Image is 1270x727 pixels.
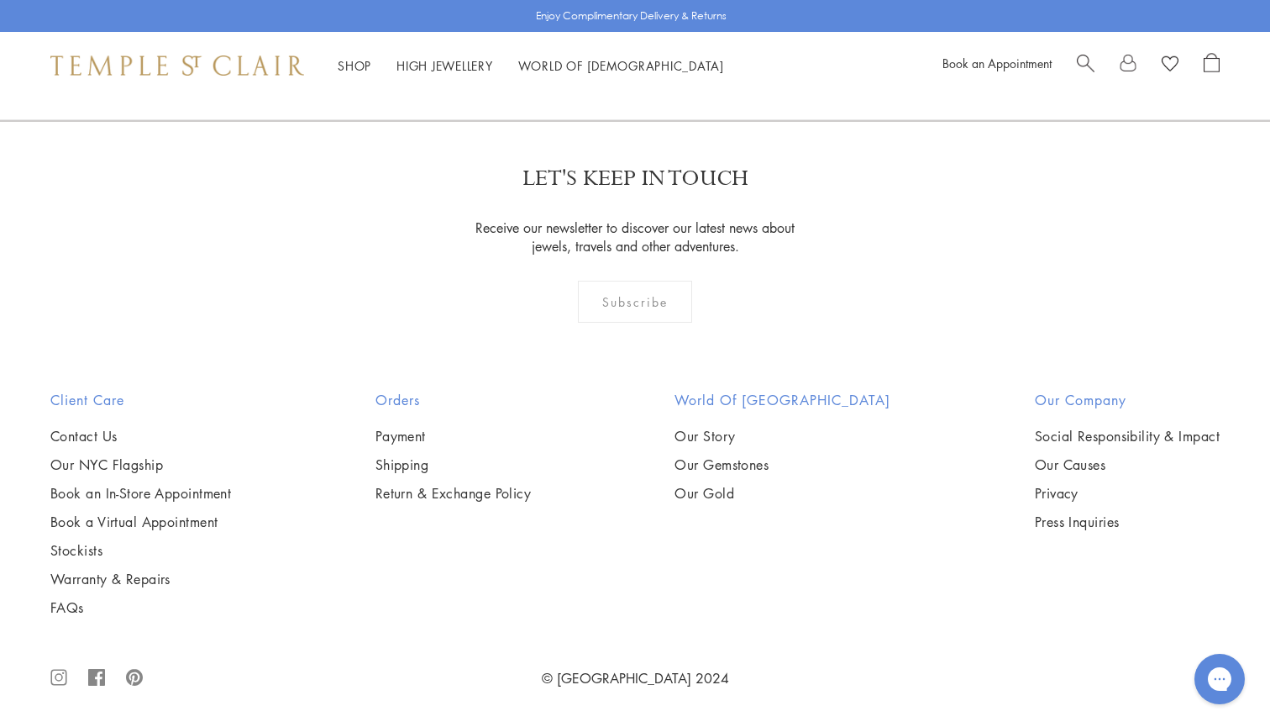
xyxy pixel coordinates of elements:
a: FAQs [50,598,231,617]
a: Our Gemstones [674,456,890,474]
a: Privacy [1035,484,1220,503]
h2: Orders [375,390,532,410]
a: Contact Us [50,427,231,445]
h2: Client Care [50,390,231,410]
p: Receive our newsletter to discover our latest news about jewels, travels and other adventures. [465,219,806,256]
a: Our NYC Flagship [50,456,231,474]
a: Book an Appointment [942,55,1052,71]
a: Search [1077,53,1094,78]
a: Open Shopping Bag [1204,53,1220,78]
a: Warranty & Repairs [50,570,231,588]
a: View Wishlist [1162,53,1178,78]
a: Stockists [50,541,231,560]
a: Payment [375,427,532,445]
h2: World of [GEOGRAPHIC_DATA] [674,390,890,410]
a: Return & Exchange Policy [375,484,532,503]
a: Book a Virtual Appointment [50,513,231,531]
a: Shipping [375,456,532,474]
a: © [GEOGRAPHIC_DATA] 2024 [542,669,729,687]
nav: Main navigation [338,55,724,76]
a: Our Gold [674,484,890,503]
a: Our Story [674,427,890,445]
iframe: Gorgias live chat messenger [1186,648,1253,710]
a: World of [DEMOGRAPHIC_DATA]World of [DEMOGRAPHIC_DATA] [518,57,724,74]
div: Subscribe [578,281,693,323]
a: Social Responsibility & Impact [1035,427,1220,445]
h2: Our Company [1035,390,1220,410]
a: ShopShop [338,57,371,74]
a: Our Causes [1035,456,1220,474]
a: Press Inquiries [1035,513,1220,531]
p: LET'S KEEP IN TOUCH [522,164,748,193]
a: Book an In-Store Appointment [50,484,231,503]
img: Temple St. Clair [50,55,304,76]
p: Enjoy Complimentary Delivery & Returns [536,8,727,24]
a: High JewelleryHigh Jewellery [396,57,493,74]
